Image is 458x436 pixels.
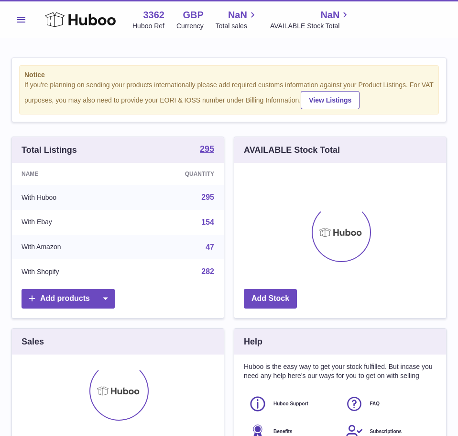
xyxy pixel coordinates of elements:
[128,163,224,185] th: Quantity
[216,22,258,31] span: Total sales
[370,428,402,435] span: Subscriptions
[22,336,44,347] h3: Sales
[244,289,297,309] a: Add Stock
[24,80,434,109] div: If you're planning on sending your products internationally please add required customs informati...
[176,22,204,31] div: Currency
[12,185,128,210] td: With Huboo
[273,401,308,407] span: Huboo Support
[244,144,340,156] h3: AVAILABLE Stock Total
[249,395,336,413] a: Huboo Support
[132,22,164,31] div: Huboo Ref
[12,235,128,260] td: With Amazon
[270,9,351,31] a: NaN AVAILABLE Stock Total
[12,163,128,185] th: Name
[12,259,128,284] td: With Shopify
[12,210,128,235] td: With Ebay
[200,145,214,155] a: 295
[200,145,214,153] strong: 295
[143,9,164,22] strong: 3362
[201,267,214,275] a: 282
[201,193,214,201] a: 295
[216,9,258,31] a: NaN Total sales
[301,91,360,109] a: View Listings
[183,9,203,22] strong: GBP
[370,401,380,407] span: FAQ
[201,218,214,226] a: 154
[206,243,214,251] a: 47
[320,9,339,22] span: NaN
[273,428,292,435] span: Benefits
[244,336,262,347] h3: Help
[22,144,77,156] h3: Total Listings
[244,362,436,380] p: Huboo is the easy way to get your stock fulfilled. But incase you need any help here's our ways f...
[270,22,351,31] span: AVAILABLE Stock Total
[24,70,434,80] strong: Notice
[228,9,247,22] span: NaN
[345,395,432,413] a: FAQ
[22,289,115,309] a: Add products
